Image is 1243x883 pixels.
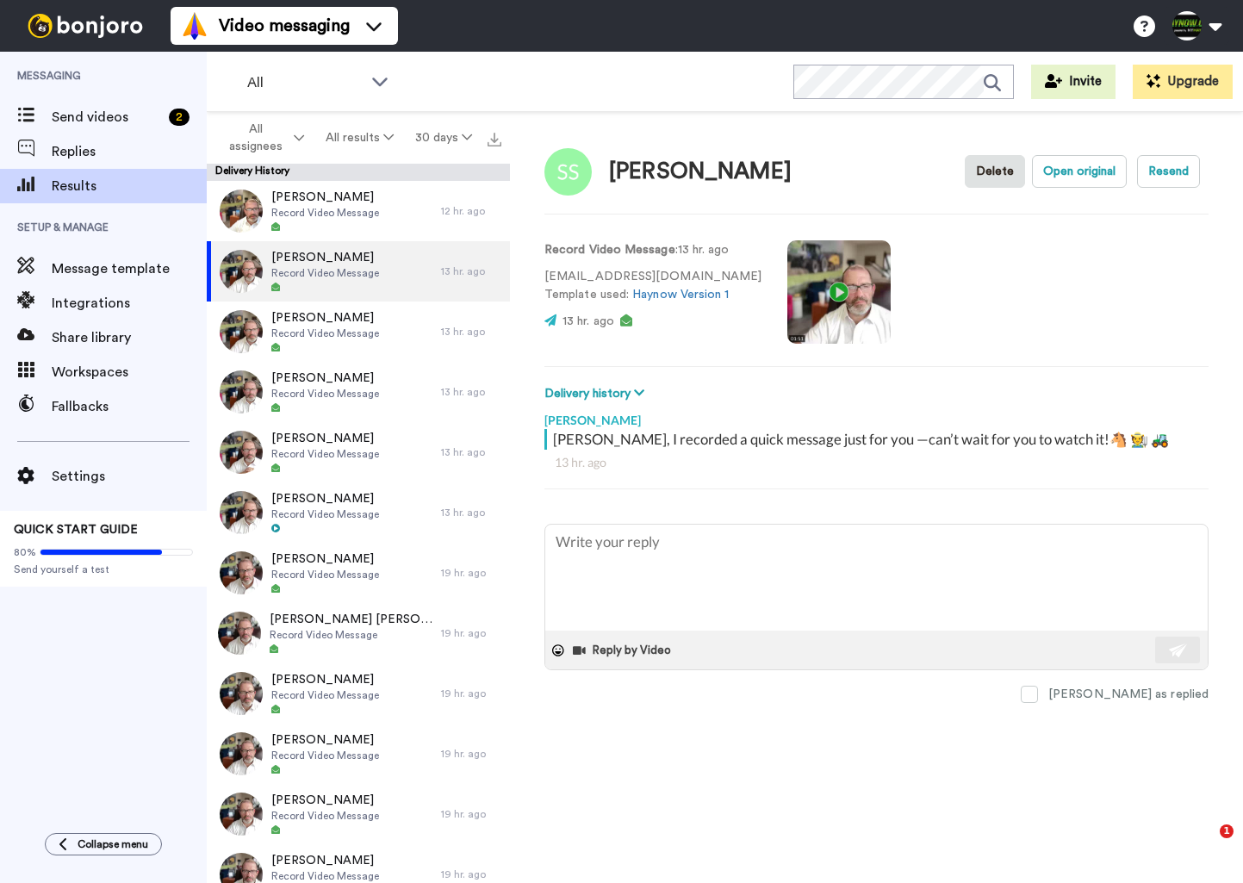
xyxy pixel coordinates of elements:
[441,506,501,519] div: 13 hr. ago
[544,241,761,259] p: : 13 hr. ago
[271,249,379,266] span: [PERSON_NAME]
[544,403,1209,429] div: [PERSON_NAME]
[220,732,263,775] img: ff6947f9-282b-4ebc-a142-14ffb647a97f-thumb.jpg
[220,491,263,534] img: ee0fdc37-e291-47c1-95e7-08f52cb10c69-thumb.jpg
[78,837,148,851] span: Collapse menu
[609,159,792,184] div: [PERSON_NAME]
[271,792,379,809] span: [PERSON_NAME]
[553,429,1204,450] div: [PERSON_NAME], I recorded a quick message just for you —can’t wait for you to watch it!🐴 🧑‍🌾 🚜
[555,454,1198,471] div: 13 hr. ago
[271,387,379,401] span: Record Video Message
[1048,686,1209,703] div: [PERSON_NAME] as replied
[220,793,263,836] img: df293983-144c-4226-8fd7-2e1a68facc4a-thumb.jpg
[441,445,501,459] div: 13 hr. ago
[220,250,263,293] img: df462f61-ae54-4263-9b50-cfec9163e99b-thumb.jpg
[207,362,510,422] a: [PERSON_NAME]Record Video Message13 hr. ago
[488,133,501,146] img: export.svg
[220,370,263,414] img: b2cff93c-5125-402e-87d7-2ac484fe5953-thumb.jpg
[965,155,1025,188] button: Delete
[1169,644,1188,657] img: send-white.svg
[271,266,379,280] span: Record Video Message
[315,122,405,153] button: All results
[247,72,363,93] span: All
[271,749,379,762] span: Record Video Message
[181,12,208,40] img: vm-color.svg
[441,747,501,761] div: 19 hr. ago
[52,466,207,487] span: Settings
[207,603,510,663] a: [PERSON_NAME] [PERSON_NAME] [PERSON_NAME]Record Video Message19 hr. ago
[207,241,510,302] a: [PERSON_NAME]Record Video Message13 hr. ago
[271,370,379,387] span: [PERSON_NAME]
[562,315,614,327] span: 13 hr. ago
[14,545,36,559] span: 80%
[52,396,207,417] span: Fallbacks
[207,164,510,181] div: Delivery History
[221,121,290,155] span: All assignees
[14,563,193,576] span: Send yourself a test
[271,809,379,823] span: Record Video Message
[207,422,510,482] a: [PERSON_NAME]Record Video Message13 hr. ago
[632,289,729,301] a: Haynow Version 1
[14,524,138,536] span: QUICK START GUIDE
[271,309,379,326] span: [PERSON_NAME]
[441,807,501,821] div: 19 hr. ago
[441,867,501,881] div: 19 hr. ago
[544,148,592,196] img: Image of Sandi Smith
[441,385,501,399] div: 13 hr. ago
[52,327,207,348] span: Share library
[271,490,379,507] span: [PERSON_NAME]
[220,431,263,474] img: f3d32095-6839-4cf8-a1c0-936c6fe96a55-thumb.jpg
[271,688,379,702] span: Record Video Message
[271,189,379,206] span: [PERSON_NAME]
[441,204,501,218] div: 12 hr. ago
[207,784,510,844] a: [PERSON_NAME]Record Video Message19 hr. ago
[441,687,501,700] div: 19 hr. ago
[1031,65,1116,99] button: Invite
[1133,65,1233,99] button: Upgrade
[169,109,190,126] div: 2
[271,869,379,883] span: Record Video Message
[207,482,510,543] a: [PERSON_NAME]Record Video Message13 hr. ago
[52,293,207,314] span: Integrations
[207,181,510,241] a: [PERSON_NAME]Record Video Message12 hr. ago
[441,626,501,640] div: 19 hr. ago
[271,671,379,688] span: [PERSON_NAME]
[52,176,207,196] span: Results
[220,551,263,594] img: 1813639a-38ce-4089-9def-707a66d5fb72-thumb.jpg
[271,326,379,340] span: Record Video Message
[218,612,261,655] img: 922a8d91-7c6b-4182-a5d7-d32f9795396b-thumb.jpg
[441,325,501,339] div: 13 hr. ago
[207,302,510,362] a: [PERSON_NAME]Record Video Message13 hr. ago
[52,362,207,382] span: Workspaces
[1032,155,1127,188] button: Open original
[220,190,263,233] img: 2f21e8a1-7071-492c-a803-eea8abf27691-thumb.jpg
[271,447,379,461] span: Record Video Message
[271,550,379,568] span: [PERSON_NAME]
[271,568,379,581] span: Record Video Message
[271,430,379,447] span: [PERSON_NAME]
[571,637,676,663] button: Reply by Video
[270,611,432,628] span: [PERSON_NAME] [PERSON_NAME] [PERSON_NAME]
[404,122,482,153] button: 30 days
[271,852,379,869] span: [PERSON_NAME]
[441,264,501,278] div: 13 hr. ago
[207,663,510,724] a: [PERSON_NAME]Record Video Message19 hr. ago
[482,125,507,151] button: Export all results that match these filters now.
[220,672,263,715] img: 06d925a2-3e65-44d1-bbd0-f764cae87c42-thumb.jpg
[52,258,207,279] span: Message template
[271,731,379,749] span: [PERSON_NAME]
[21,14,150,38] img: bj-logo-header-white.svg
[52,107,162,127] span: Send videos
[441,566,501,580] div: 19 hr. ago
[207,543,510,603] a: [PERSON_NAME]Record Video Message19 hr. ago
[270,628,432,642] span: Record Video Message
[544,268,761,304] p: [EMAIL_ADDRESS][DOMAIN_NAME] Template used:
[271,206,379,220] span: Record Video Message
[220,310,263,353] img: 29a79f7f-4ed3-4949-9a75-23f03146e1e7-thumb.jpg
[544,244,675,256] strong: Record Video Message
[1184,824,1226,866] iframe: Intercom live chat
[271,507,379,521] span: Record Video Message
[45,833,162,855] button: Collapse menu
[544,384,649,403] button: Delivery history
[1220,824,1234,838] span: 1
